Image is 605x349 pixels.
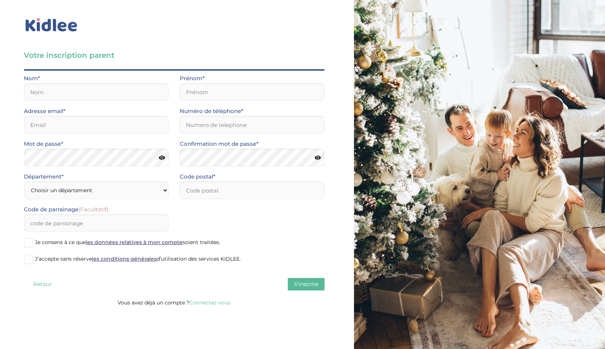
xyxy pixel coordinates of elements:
a: Connectez-vous [189,299,230,306]
span: J’accepte sans réserve d’utilisation des services KIDLEE. [35,255,241,262]
label: Numéro de téléphone* [180,106,243,116]
h3: Votre inscription parent [24,50,325,60]
label: Code postal* [180,172,215,181]
label: Mot de passe* [24,139,63,149]
img: logo_kidlee_bleu [24,17,79,34]
label: Code de parrainage [24,205,108,214]
input: Nom [24,83,169,101]
input: Code postal [180,181,325,199]
input: code de parrainage [24,214,169,232]
button: S'inscrire [288,278,325,290]
label: Département* [24,172,64,181]
a: les données relatives à mon compte [86,239,183,246]
input: Prénom [180,83,325,101]
a: les conditions générales [92,255,157,262]
span: Je consens à ce que soient traitées. [35,239,220,246]
label: Prénom* [180,74,205,83]
input: Numero de telephone [180,116,325,134]
label: Adresse email* [24,106,65,116]
button: Retour [24,278,61,290]
span: S'inscrire [294,281,318,288]
input: Email [24,116,169,134]
span: (Facultatif) [78,206,108,213]
p: Vous avez déjà un compte ? [24,298,325,307]
label: Confirmation mot de passe* [180,139,258,149]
